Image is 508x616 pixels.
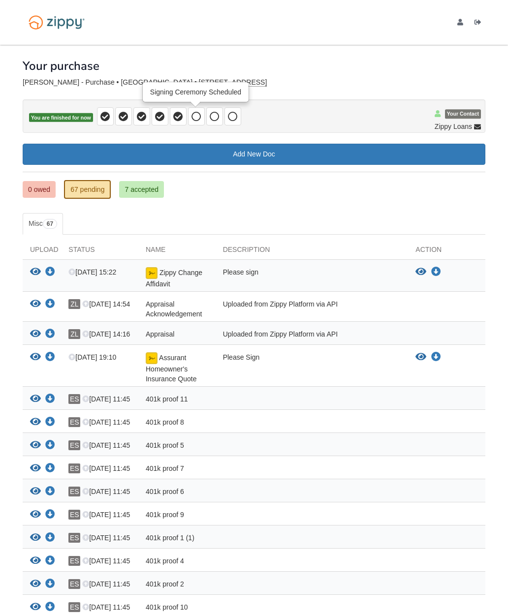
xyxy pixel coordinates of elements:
[68,533,80,543] span: ES
[30,602,41,613] button: View 401k proof 10
[30,352,41,363] button: View Assurant Homeowner's Insurance Quote
[143,83,248,101] div: Signing Ceremony Scheduled
[82,488,130,495] span: [DATE] 11:45
[82,603,130,611] span: [DATE] 11:45
[68,487,80,496] span: ES
[82,464,130,472] span: [DATE] 11:45
[68,440,80,450] span: ES
[216,267,409,289] div: Please sign
[146,418,184,426] span: 401k proof 8
[45,488,55,496] a: Download 401k proof 6
[445,110,481,119] span: Your Contact
[68,602,80,612] span: ES
[23,11,91,34] img: Logo
[82,330,130,338] span: [DATE] 14:16
[146,330,174,338] span: Appraisal
[68,394,80,404] span: ES
[415,267,426,277] button: View Zippy Change Affidavit
[82,418,130,426] span: [DATE] 11:45
[82,534,130,542] span: [DATE] 11:45
[82,300,130,308] span: [DATE] 14:54
[45,331,55,339] a: Download Appraisal
[431,353,441,361] a: Download Assurant Homeowner's Insurance Quote
[68,556,80,566] span: ES
[45,511,55,519] a: Download 401k proof 9
[82,395,130,403] span: [DATE] 11:45
[23,60,99,72] h1: Your purchase
[45,465,55,473] a: Download 401k proof 7
[45,604,55,612] a: Download 401k proof 10
[216,352,409,384] div: Please Sign
[30,394,41,404] button: View 401k proof 11
[45,269,55,277] a: Download Zippy Change Affidavit
[45,419,55,427] a: Download 401k proof 8
[146,395,188,403] span: 401k proof 11
[457,19,467,29] a: edit profile
[68,299,80,309] span: ZL
[146,534,194,542] span: 401k proof 1 (1)
[431,268,441,276] a: Download Zippy Change Affidavit
[45,534,55,542] a: Download 401k proof 1 (1)
[146,300,202,318] span: Appraisal Acknowledgement
[30,329,41,339] button: View Appraisal
[216,245,409,259] div: Description
[45,442,55,450] a: Download 401k proof 5
[119,181,164,198] a: 7 accepted
[68,268,116,276] span: [DATE] 15:22
[216,299,409,319] div: Uploaded from Zippy Platform via API
[30,267,41,277] button: View Zippy Change Affidavit
[68,353,116,361] span: [DATE] 19:10
[68,463,80,473] span: ES
[23,78,485,87] div: [PERSON_NAME] - Purchase • [GEOGRAPHIC_DATA] •
[82,557,130,565] span: [DATE] 11:45
[30,556,41,566] button: View 401k proof 4
[146,352,158,364] img: Document fully signed
[146,488,184,495] span: 401k proof 6
[30,487,41,497] button: View 401k proof 6
[30,579,41,589] button: View 401k proof 2
[30,299,41,309] button: View Appraisal Acknowledgement
[146,464,184,472] span: 401k proof 7
[45,557,55,565] a: Download 401k proof 4
[23,144,485,165] a: Add New Doc
[146,267,158,279] img: Document fully signed
[43,219,57,229] span: 67
[146,269,202,288] span: Zippy Change Affidavit
[23,181,56,198] a: 0 owed
[408,245,485,259] div: Action
[146,354,197,383] span: Assurant Homeowner's Insurance Quote
[45,354,55,362] a: Download Assurant Homeowner's Insurance Quote
[68,510,80,520] span: ES
[45,396,55,403] a: Download 401k proof 11
[415,352,426,362] button: View Assurant Homeowner's Insurance Quote
[146,511,184,519] span: 401k proof 9
[435,122,472,131] span: Zippy Loans
[45,581,55,588] a: Download 401k proof 2
[30,440,41,451] button: View 401k proof 5
[68,329,80,339] span: ZL
[61,245,138,259] div: Status
[45,301,55,308] a: Download Appraisal Acknowledgement
[138,245,216,259] div: Name
[30,510,41,520] button: View 401k proof 9
[30,417,41,428] button: View 401k proof 8
[68,417,80,427] span: ES
[146,603,188,611] span: 401k proof 10
[146,557,184,565] span: 401k proof 4
[29,113,93,123] span: You are finished for now
[64,180,111,199] a: 67 pending
[23,245,61,259] div: Upload
[216,329,409,342] div: Uploaded from Zippy Platform via API
[146,441,184,449] span: 401k proof 5
[30,463,41,474] button: View 401k proof 7
[475,19,485,29] a: Log out
[30,533,41,543] button: View 401k proof 1 (1)
[82,580,130,588] span: [DATE] 11:45
[82,511,130,519] span: [DATE] 11:45
[23,213,63,235] a: Misc
[82,441,130,449] span: [DATE] 11:45
[68,579,80,589] span: ES
[146,580,184,588] span: 401k proof 2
